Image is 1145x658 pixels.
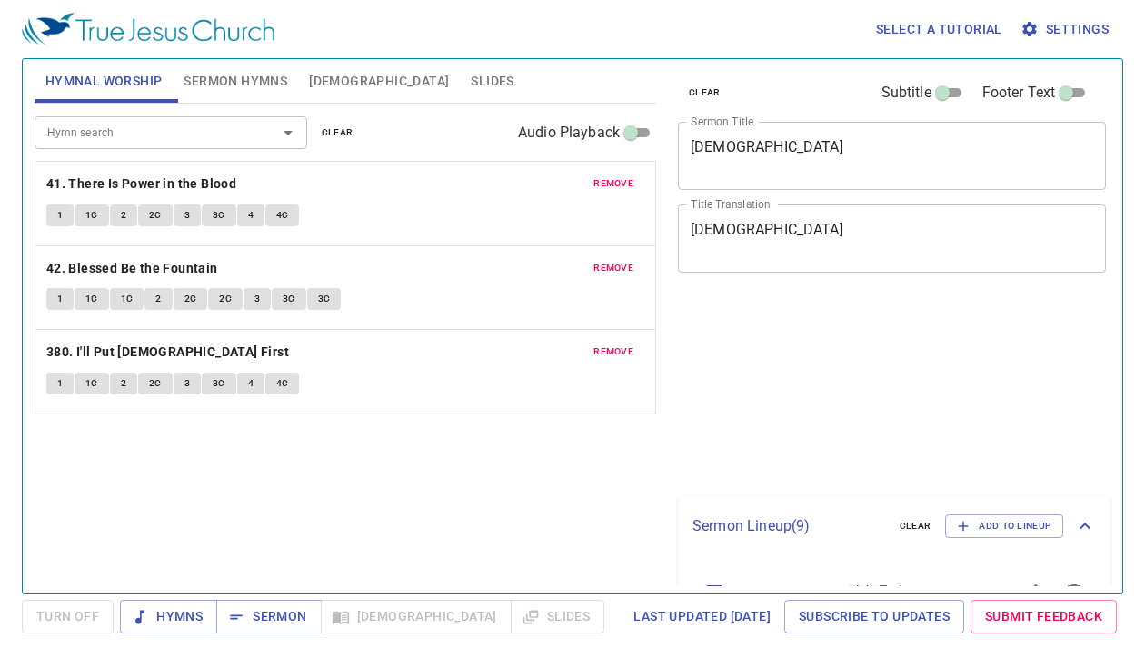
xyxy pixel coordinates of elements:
[582,257,644,279] button: remove
[248,207,254,224] span: 4
[75,288,109,310] button: 1C
[678,496,1110,556] div: Sermon Lineup(9)clearAdd to Lineup
[869,13,1010,46] button: Select a tutorial
[692,515,885,537] p: Sermon Lineup ( 9 )
[582,341,644,363] button: remove
[982,82,1056,104] span: Footer Text
[985,605,1102,628] span: Submit Feedback
[471,70,513,93] span: Slides
[945,514,1063,538] button: Add to Lineup
[46,257,221,280] button: 42. Blessed Be the Fountain
[184,70,287,93] span: Sermon Hymns
[22,13,274,45] img: True Jesus Church
[155,291,161,307] span: 2
[121,291,134,307] span: 1C
[593,260,633,276] span: remove
[110,204,137,226] button: 2
[174,373,201,394] button: 3
[174,204,201,226] button: 3
[248,375,254,392] span: 4
[138,204,173,226] button: 2C
[85,375,98,392] span: 1C
[237,373,264,394] button: 4
[691,221,1093,255] textarea: [DEMOGRAPHIC_DATA]
[275,120,301,145] button: Open
[46,341,289,364] b: 380. I'll Put [DEMOGRAPHIC_DATA] First
[46,204,74,226] button: 1
[799,605,950,628] span: Subscribe to Updates
[784,600,964,633] a: Subscribe to Updates
[120,600,217,633] button: Hymns
[276,375,289,392] span: 4C
[307,288,342,310] button: 3C
[957,518,1051,534] span: Add to Lineup
[213,207,225,224] span: 3C
[57,207,63,224] span: 1
[633,605,771,628] span: Last updated [DATE]
[46,173,240,195] button: 41. There Is Power in the Blood
[46,257,218,280] b: 42. Blessed Be the Fountain
[900,518,931,534] span: clear
[208,288,243,310] button: 2C
[216,600,321,633] button: Sermon
[889,515,942,537] button: clear
[971,600,1117,633] a: Submit Feedback
[174,288,208,310] button: 2C
[219,291,232,307] span: 2C
[75,204,109,226] button: 1C
[46,341,293,364] button: 380. I'll Put [DEMOGRAPHIC_DATA] First
[743,582,965,603] span: Hymnal Service 诗颂聚会
[144,288,172,310] button: 2
[689,85,721,101] span: clear
[254,291,260,307] span: 3
[237,204,264,226] button: 4
[1017,13,1116,46] button: Settings
[110,373,137,394] button: 2
[626,600,778,633] a: Last updated [DATE]
[202,204,236,226] button: 3C
[75,373,109,394] button: 1C
[671,292,1022,489] iframe: from-child
[309,70,449,93] span: [DEMOGRAPHIC_DATA]
[57,375,63,392] span: 1
[213,375,225,392] span: 3C
[272,288,306,310] button: 3C
[593,344,633,360] span: remove
[876,18,1002,41] span: Select a tutorial
[134,605,203,628] span: Hymns
[276,207,289,224] span: 4C
[149,207,162,224] span: 2C
[881,82,931,104] span: Subtitle
[311,122,364,144] button: clear
[184,291,197,307] span: 2C
[678,82,732,104] button: clear
[231,605,306,628] span: Sermon
[582,173,644,194] button: remove
[110,288,144,310] button: 1C
[121,375,126,392] span: 2
[283,291,295,307] span: 3C
[57,291,63,307] span: 1
[45,70,163,93] span: Hymnal Worship
[691,138,1093,173] textarea: [DEMOGRAPHIC_DATA]
[184,207,190,224] span: 3
[85,291,98,307] span: 1C
[593,175,633,192] span: remove
[46,373,74,394] button: 1
[265,204,300,226] button: 4C
[138,373,173,394] button: 2C
[1024,18,1109,41] span: Settings
[46,173,236,195] b: 41. There Is Power in the Blood
[85,207,98,224] span: 1C
[318,291,331,307] span: 3C
[518,122,620,144] span: Audio Playback
[202,373,236,394] button: 3C
[46,288,74,310] button: 1
[184,375,190,392] span: 3
[244,288,271,310] button: 3
[265,373,300,394] button: 4C
[149,375,162,392] span: 2C
[121,207,126,224] span: 2
[322,125,353,141] span: clear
